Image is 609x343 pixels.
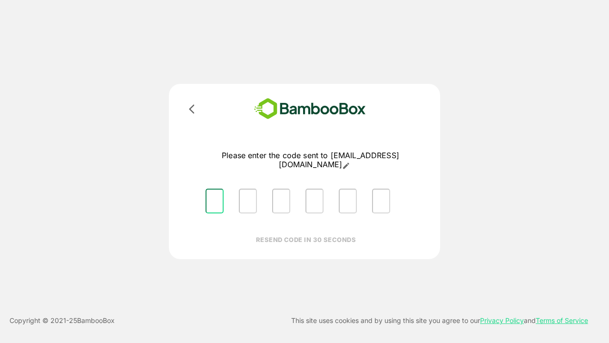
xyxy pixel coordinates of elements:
img: bamboobox [240,95,380,122]
a: Privacy Policy [480,316,524,324]
input: Please enter OTP character 4 [305,189,324,213]
p: Please enter the code sent to [EMAIL_ADDRESS][DOMAIN_NAME] [198,151,423,170]
input: Please enter OTP character 1 [206,189,224,213]
a: Terms of Service [536,316,588,324]
input: Please enter OTP character 6 [372,189,390,213]
input: Please enter OTP character 3 [272,189,290,213]
input: Please enter OTP character 5 [339,189,357,213]
p: This site uses cookies and by using this site you agree to our and [291,315,588,326]
p: Copyright © 2021- 25 BambooBox [10,315,115,326]
input: Please enter OTP character 2 [239,189,257,213]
